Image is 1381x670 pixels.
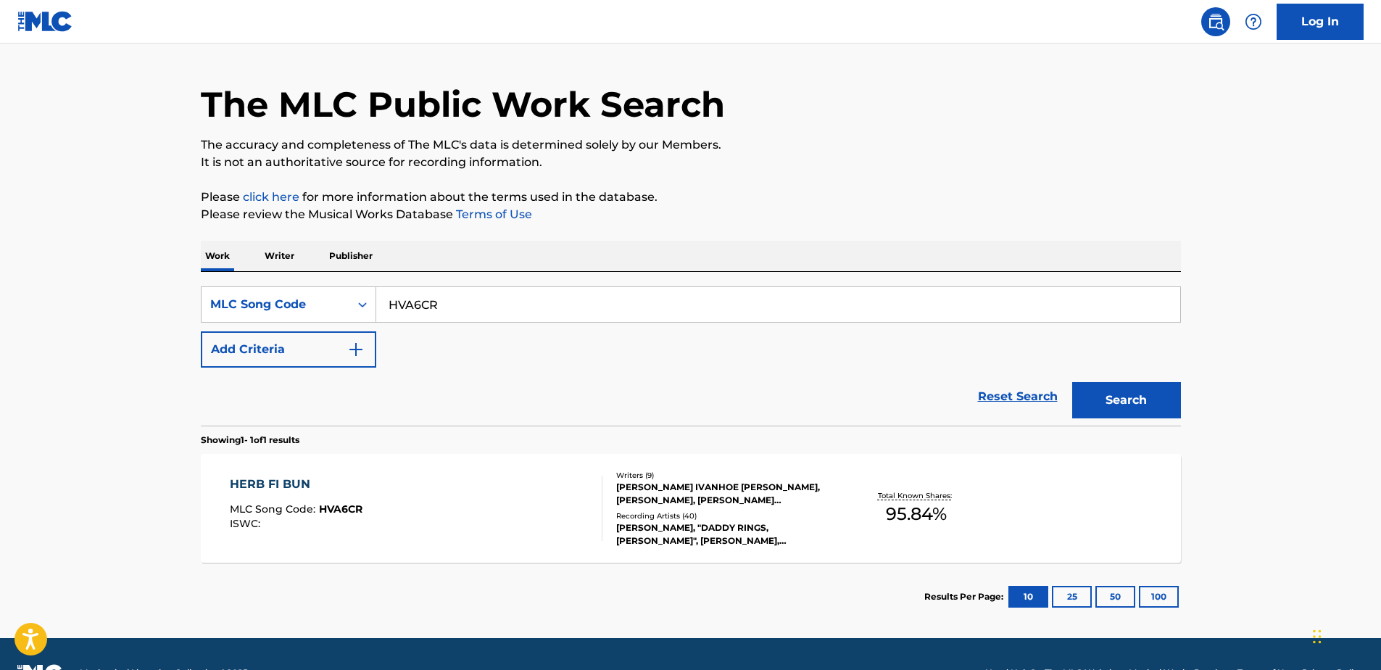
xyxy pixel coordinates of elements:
span: MLC Song Code : [230,502,319,516]
span: 95.84 % [886,501,947,527]
div: HERB FI BUN [230,476,362,493]
div: Recording Artists ( 40 ) [616,510,835,521]
a: Terms of Use [453,207,532,221]
span: HVA6CR [319,502,362,516]
img: 9d2ae6d4665cec9f34b9.svg [347,341,365,358]
a: Log In [1277,4,1364,40]
h1: The MLC Public Work Search [201,83,725,126]
p: The accuracy and completeness of The MLC's data is determined solely by our Members. [201,136,1181,154]
p: Showing 1 - 1 of 1 results [201,434,299,447]
div: Writers ( 9 ) [616,470,835,481]
p: Total Known Shares: [878,490,955,501]
button: 100 [1139,586,1179,608]
p: Writer [260,241,299,271]
div: [PERSON_NAME], "DADDY RINGS, [PERSON_NAME]", [PERSON_NAME], [PERSON_NAME], """[PERSON_NAME], DADD... [616,521,835,547]
a: click here [243,190,299,204]
p: Please for more information about the terms used in the database. [201,189,1181,206]
div: Help [1239,7,1268,36]
img: MLC Logo [17,11,73,32]
div: Drag [1313,615,1322,658]
button: 10 [1008,586,1048,608]
a: Reset Search [971,381,1065,413]
div: MLC Song Code [210,296,341,313]
button: Add Criteria [201,331,376,368]
p: It is not an authoritative source for recording information. [201,154,1181,171]
p: Work [201,241,234,271]
button: 50 [1095,586,1135,608]
button: 25 [1052,586,1092,608]
img: help [1245,13,1262,30]
p: Results Per Page: [924,590,1007,603]
a: Public Search [1201,7,1230,36]
iframe: Chat Widget [1309,600,1381,670]
button: Search [1072,382,1181,418]
span: ISWC : [230,517,264,530]
form: Search Form [201,286,1181,426]
p: Please review the Musical Works Database [201,206,1181,223]
div: [PERSON_NAME] IVANHOE [PERSON_NAME], [PERSON_NAME], [PERSON_NAME] [PERSON_NAME], [PERSON_NAME], [... [616,481,835,507]
p: Publisher [325,241,377,271]
a: HERB FI BUNMLC Song Code:HVA6CRISWC:Writers (9)[PERSON_NAME] IVANHOE [PERSON_NAME], [PERSON_NAME]... [201,454,1181,563]
img: search [1207,13,1224,30]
